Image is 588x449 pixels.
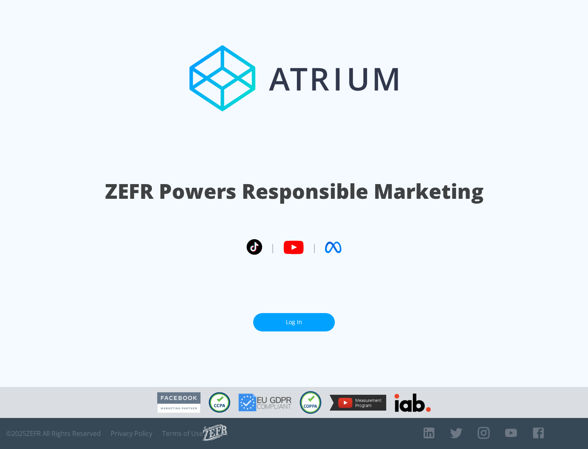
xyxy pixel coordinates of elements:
h1: ZEFR Powers Responsible Marketing [105,177,483,205]
img: YouTube Measurement Program [330,395,386,411]
span: | [312,241,317,253]
img: COPPA Compliant [300,391,321,414]
span: | [270,241,275,253]
a: Log In [253,313,335,331]
span: © 2025 ZEFR All Rights Reserved [6,429,101,438]
img: CCPA Compliant [209,392,230,413]
img: GDPR Compliant [238,393,292,411]
img: IAB [394,393,431,412]
a: Privacy Policy [111,429,152,438]
img: Facebook Marketing Partner [157,392,200,413]
a: Terms of Use [162,429,203,438]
